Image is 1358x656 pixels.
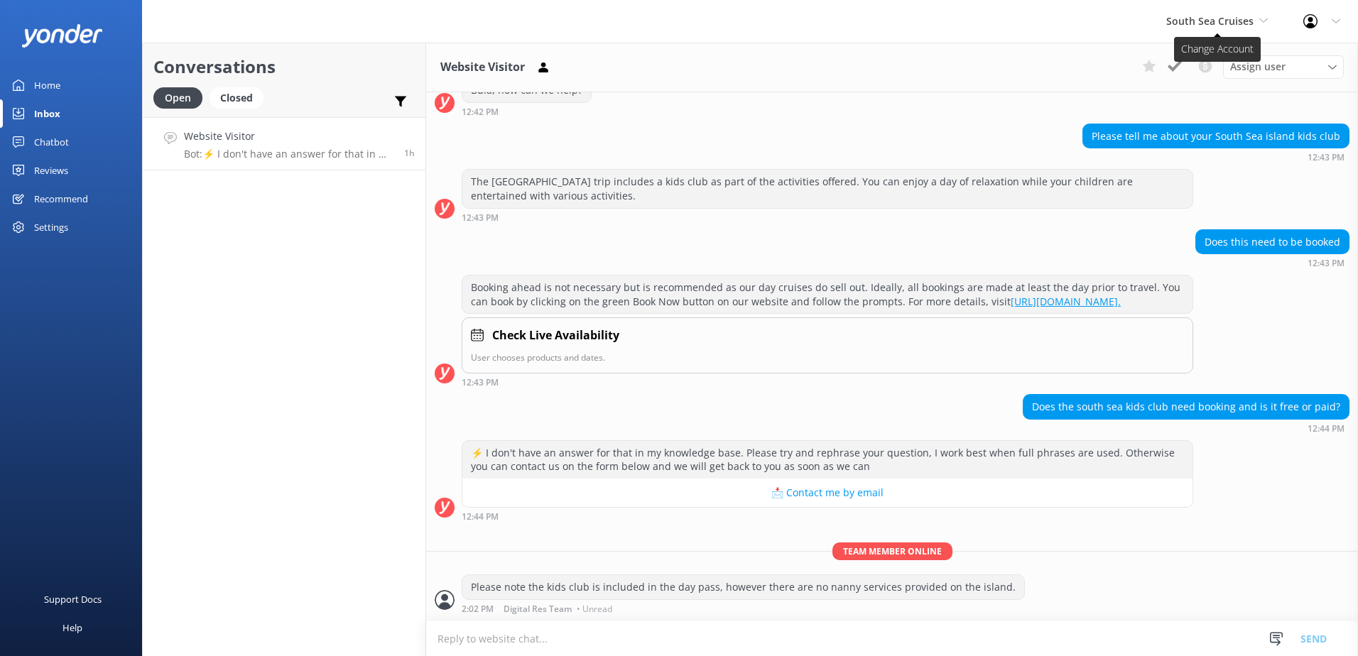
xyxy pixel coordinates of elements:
div: Sep 21 2025 12:43pm (UTC +12:00) Pacific/Auckland [462,377,1193,387]
a: Website VisitorBot:⚡ I don't have an answer for that in my knowledge base. Please try and rephras... [143,117,425,170]
strong: 2:02 PM [462,605,494,613]
p: Bot: ⚡ I don't have an answer for that in my knowledge base. Please try and rephrase your questio... [184,148,393,160]
span: South Sea Cruises [1166,14,1254,28]
a: Open [153,89,210,105]
h2: Conversations [153,53,415,80]
div: Recommend [34,185,88,213]
a: [URL][DOMAIN_NAME]. [1011,295,1121,308]
div: Reviews [34,156,68,185]
span: Sep 21 2025 12:44pm (UTC +12:00) Pacific/Auckland [404,147,415,159]
div: Sep 21 2025 02:02pm (UTC +12:00) Pacific/Auckland [462,603,1025,613]
div: Help [63,613,82,642]
div: Does this need to be booked [1196,230,1349,254]
div: Closed [210,87,264,109]
div: Sep 21 2025 12:43pm (UTC +12:00) Pacific/Auckland [1082,152,1349,162]
div: Sep 21 2025 12:44pm (UTC +12:00) Pacific/Auckland [462,511,1193,521]
strong: 12:43 PM [462,214,499,222]
strong: 12:43 PM [1308,259,1345,268]
button: 📩 Contact me by email [462,479,1193,507]
div: Settings [34,213,68,241]
div: Support Docs [44,585,102,613]
h4: Check Live Availability [492,327,619,345]
strong: 12:44 PM [462,513,499,521]
div: The [GEOGRAPHIC_DATA] trip includes a kids club as part of the activities offered. You can enjoy ... [462,170,1193,207]
strong: 12:44 PM [1308,425,1345,433]
div: Chatbot [34,128,69,156]
span: Assign user [1230,59,1286,75]
div: Please tell me about your South Sea island kids club [1083,124,1349,148]
h3: Website Visitor [440,58,525,77]
div: Booking ahead is not necessary but is recommended as our day cruises do sell out. Ideally, all bo... [462,275,1193,313]
h4: Website Visitor [184,129,393,144]
div: Assign User [1223,55,1344,78]
div: Does the south sea kids club need booking and is it free or paid? [1023,395,1349,419]
div: Sep 21 2025 12:44pm (UTC +12:00) Pacific/Auckland [1023,423,1349,433]
a: Closed [210,89,271,105]
div: Sep 21 2025 12:43pm (UTC +12:00) Pacific/Auckland [1195,258,1349,268]
div: Home [34,71,60,99]
div: Please note the kids club is included in the day pass, however there are no nanny services provid... [462,575,1024,599]
div: ⚡ I don't have an answer for that in my knowledge base. Please try and rephrase your question, I ... [462,441,1193,479]
strong: 12:43 PM [462,378,499,387]
div: Open [153,87,202,109]
span: Digital Res Team [504,605,572,613]
div: Sep 21 2025 12:42pm (UTC +12:00) Pacific/Auckland [462,106,592,116]
strong: 12:42 PM [462,108,499,116]
div: Inbox [34,99,60,128]
strong: 12:43 PM [1308,153,1345,162]
div: Sep 21 2025 12:43pm (UTC +12:00) Pacific/Auckland [462,212,1193,222]
p: User chooses products and dates. [471,351,1184,364]
img: yonder-white-logo.png [21,24,103,48]
span: Team member online [832,542,952,560]
span: • Unread [577,605,612,613]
